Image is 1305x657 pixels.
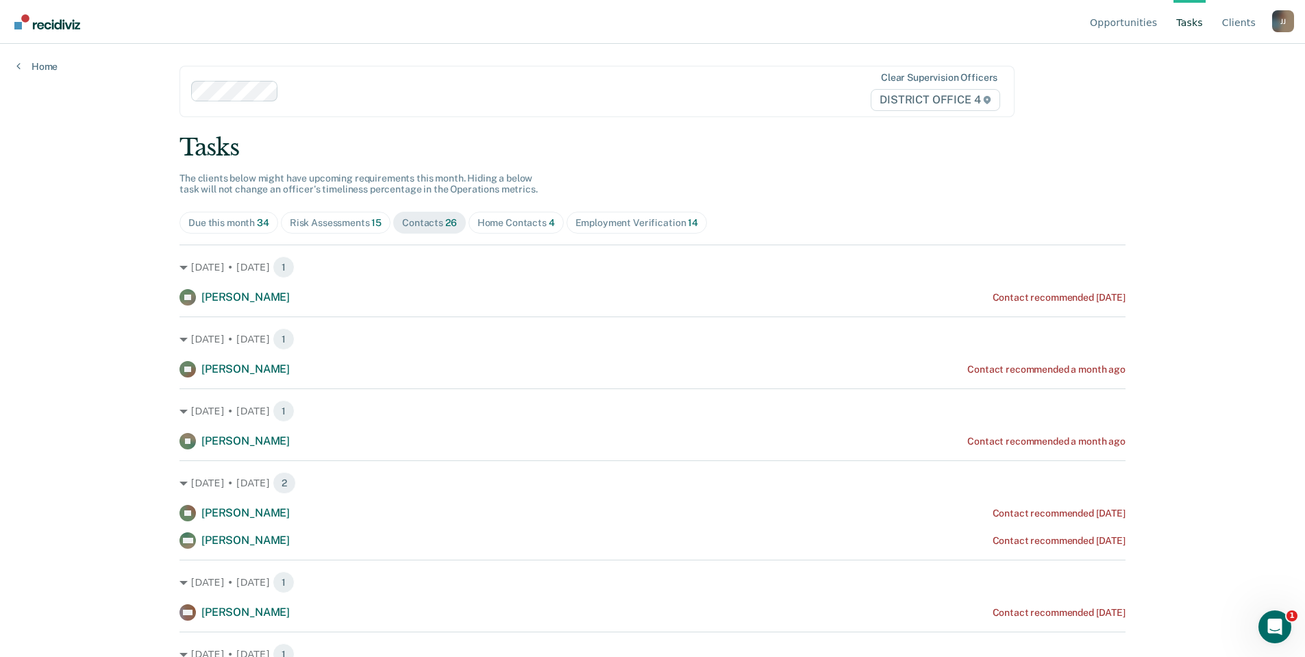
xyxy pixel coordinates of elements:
[688,217,698,228] span: 14
[188,217,269,229] div: Due this month
[273,400,295,422] span: 1
[1287,610,1297,621] span: 1
[257,217,269,228] span: 34
[201,506,290,519] span: [PERSON_NAME]
[967,436,1126,447] div: Contact recommended a month ago
[179,328,1126,350] div: [DATE] • [DATE] 1
[14,14,80,29] img: Recidiviz
[993,292,1126,303] div: Contact recommended [DATE]
[993,607,1126,619] div: Contact recommended [DATE]
[967,364,1126,375] div: Contact recommended a month ago
[273,256,295,278] span: 1
[993,535,1126,547] div: Contact recommended [DATE]
[290,217,382,229] div: Risk Assessments
[477,217,555,229] div: Home Contacts
[402,217,457,229] div: Contacts
[371,217,382,228] span: 15
[201,290,290,303] span: [PERSON_NAME]
[273,571,295,593] span: 1
[179,400,1126,422] div: [DATE] • [DATE] 1
[201,534,290,547] span: [PERSON_NAME]
[16,60,58,73] a: Home
[1272,10,1294,32] div: J J
[201,434,290,447] span: [PERSON_NAME]
[871,89,1000,111] span: DISTRICT OFFICE 4
[179,134,1126,162] div: Tasks
[1258,610,1291,643] iframe: Intercom live chat
[575,217,698,229] div: Employment Verification
[993,508,1126,519] div: Contact recommended [DATE]
[549,217,555,228] span: 4
[881,72,997,84] div: Clear supervision officers
[201,362,290,375] span: [PERSON_NAME]
[273,472,296,494] span: 2
[201,606,290,619] span: [PERSON_NAME]
[179,571,1126,593] div: [DATE] • [DATE] 1
[445,217,457,228] span: 26
[179,173,538,195] span: The clients below might have upcoming requirements this month. Hiding a below task will not chang...
[1272,10,1294,32] button: Profile dropdown button
[179,472,1126,494] div: [DATE] • [DATE] 2
[179,256,1126,278] div: [DATE] • [DATE] 1
[273,328,295,350] span: 1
